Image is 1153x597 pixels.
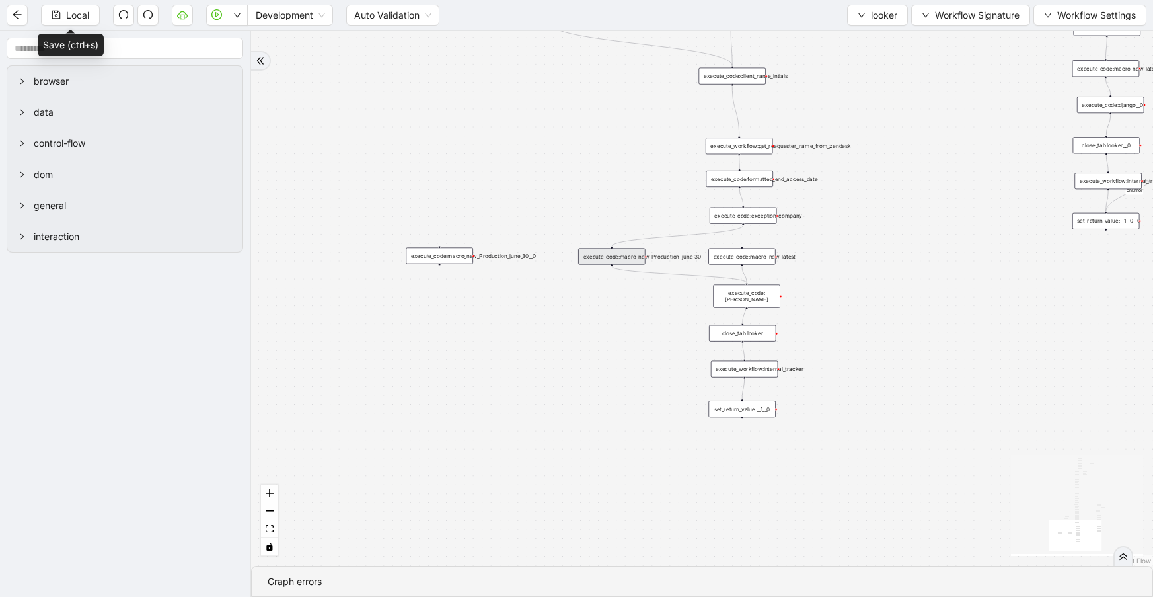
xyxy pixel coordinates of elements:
button: downWorkflow Settings [1033,5,1146,26]
g: Edge from execute_workflow:internal_tracker__0 to set_return_value:__1__0__0 [1106,181,1150,212]
span: cloud-server [177,9,188,20]
span: double-right [1119,552,1128,561]
div: set_return_value:__1__0__0plus-circle [1072,213,1139,229]
span: right [18,171,26,179]
span: plus-circle [434,271,445,282]
span: right [18,77,26,85]
div: set_return_value:__1__0__0 [1072,213,1139,229]
div: execute_code:client_name_intials [698,68,765,85]
div: execute_workflow:internal_tracker [711,361,778,378]
span: dom [34,167,232,182]
span: redo [143,9,153,20]
div: execute_code:exception_company__0 [1074,19,1140,36]
g: Edge from execute_code:exception to execute_code:client_name_intials [548,22,732,66]
g: Edge from close_tab:looker to execute_workflow:internal_tracker [743,343,745,359]
button: redo [137,5,159,26]
span: plus-circle [1100,236,1111,247]
button: saveLocal [41,5,100,26]
a: React Flow attribution [1117,557,1151,565]
g: Edge from execute_code:exception__0 to execute_code:client_name_intials [731,30,732,65]
span: data [34,105,232,120]
button: arrow-left [7,5,28,26]
g: Edge from execute_code:macro_new_latest__1 to execute_code:django__0 [1105,79,1110,95]
div: execute_code:macro_new_latest [708,249,775,265]
span: double-right [256,56,265,65]
g: Edge from execute_workflow:internal_tracker to set_return_value:__1__0 [742,379,744,399]
div: execute_code:formatted_end_access_date [706,171,773,187]
div: general [7,190,242,221]
g: Edge from execute_code:exception_company__0 to execute_code:macro_new_latest__1 [1105,38,1107,59]
g: Edge from execute_workflow:internal_tracker__0 to set_return_value:__1__0__0 [1106,191,1108,212]
span: control-flow [34,136,232,151]
div: close_tab:looker__0 [1073,137,1140,153]
span: Workflow Signature [935,8,1020,22]
div: close_tab:looker [709,325,776,342]
div: execute_code:macro_new_Production_june_30 [578,249,645,265]
button: fit view [261,520,278,538]
div: Save (ctrl+s) [38,34,104,56]
div: execute_code:macro_new_latest__1 [1072,60,1139,77]
div: set_return_value:__1__0 [708,401,775,417]
button: down [227,5,248,26]
button: toggle interactivity [261,538,278,556]
span: Local [66,8,89,22]
span: down [233,11,241,19]
span: play-circle [211,9,222,20]
span: right [18,139,26,147]
span: Workflow Settings [1057,8,1136,22]
g: Edge from execute_code:django__0 to close_tab:looker__0 [1106,114,1110,135]
span: general [34,198,232,213]
div: dom [7,159,242,190]
span: interaction [34,229,232,244]
g: Edge from execute_code:django to close_tab:looker [743,303,747,323]
div: execute_workflow:internal_tracker__0 [1074,173,1141,189]
span: Development [256,5,325,25]
span: plus-circle [737,424,748,435]
button: undo [113,5,134,26]
div: control-flow [7,128,242,159]
span: browser [34,74,232,89]
button: downWorkflow Signature [911,5,1030,26]
span: down [858,11,866,19]
button: downlooker [847,5,908,26]
div: execute_code:exception_company [710,208,776,224]
div: browser [7,66,242,97]
g: Edge from execute_workflow:get_reequester_name_from_zendesk to execute_code:formatted_end_access_... [739,156,740,169]
span: right [18,202,26,210]
button: zoom in [261,485,278,502]
div: set_return_value:__1__0plus-circle [708,401,775,417]
span: arrow-left [12,9,22,20]
div: execute_code:macro_new_Production_june_30__0plus-circle [406,247,472,264]
div: execute_code:django__0 [1077,97,1144,113]
div: execute_code:macro_new_Production_june_30__0 [406,247,472,264]
div: data [7,97,242,128]
div: Graph errors [268,575,1136,589]
div: execute_code:[PERSON_NAME] [713,284,780,307]
span: down [1044,11,1052,19]
button: cloud-server [172,5,193,26]
span: undo [118,9,129,20]
button: play-circle [206,5,227,26]
g: Edge from execute_code:formatted_end_access_date to execute_code:exception_company [739,188,743,206]
g: Edge from execute_code:macro_new_latest to execute_code:django [742,266,747,283]
div: execute_workflow:get_reequester_name_from_zendesk [706,138,772,154]
g: Edge from execute_code:client_name_intials to execute_workflow:get_reequester_name_from_zendesk [732,86,739,136]
div: interaction [7,221,242,252]
span: Auto Validation [354,5,431,25]
span: right [18,108,26,116]
span: right [18,233,26,241]
g: Edge from execute_code:macro_new_Production_june_30 to execute_code:django [612,266,747,283]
